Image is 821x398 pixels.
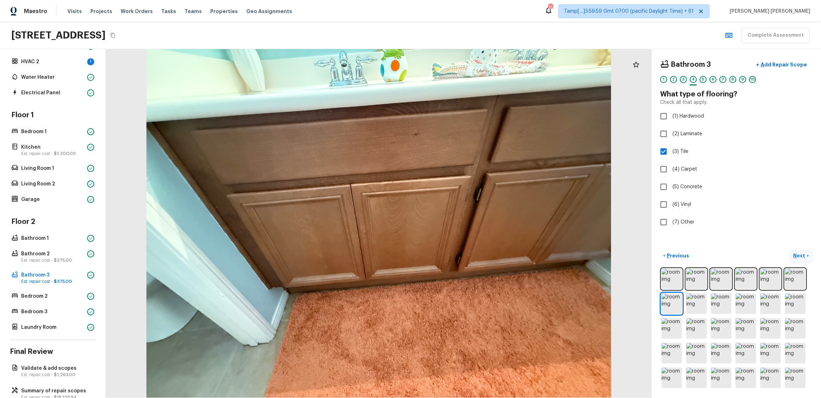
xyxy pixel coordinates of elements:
p: Est. repair cost - [21,372,91,378]
p: Validate & add scopes [21,365,91,372]
p: HVAC 2 [21,58,84,65]
span: Visits [67,8,82,15]
span: $1,200.00 [54,152,76,156]
p: Bathroom 1 [21,235,84,242]
img: room img [760,318,781,339]
img: room img [760,343,781,363]
div: 9 [739,76,746,83]
span: Maestro [24,8,47,15]
span: Teams [185,8,202,15]
img: room img [785,343,805,363]
span: $375.00 [54,258,72,262]
h4: Final Review [10,347,96,356]
button: Copy Address [108,31,117,40]
img: room img [736,368,756,388]
button: <Previous [660,250,692,262]
p: Next [793,252,807,259]
span: Work Orders [121,8,153,15]
div: 10 [749,76,756,83]
p: Kitchen [21,144,84,151]
div: 1 [660,76,667,83]
h4: Bathroom 3 [671,60,711,69]
p: Garage [21,196,84,203]
img: room img [662,343,682,363]
p: Check all that apply. [660,99,707,106]
img: room img [785,293,805,314]
p: Living Room 2 [21,180,84,188]
span: (5) Concrete [672,183,702,190]
p: Laundry Room [21,324,84,331]
span: Geo Assignments [246,8,292,15]
h4: Floor 2 [10,217,96,228]
img: room img [760,269,781,289]
span: (3) Tile [672,148,688,155]
img: room img [785,269,805,289]
p: Est. repair cost - [21,257,84,263]
img: room img [686,293,707,314]
img: room img [736,293,756,314]
span: (1) Hardwood [672,113,704,120]
img: room img [736,269,756,289]
span: (2) Laminate [672,130,702,137]
div: 1 [87,58,94,65]
img: room img [760,368,781,388]
img: room img [785,318,805,339]
p: Bathroom 2 [21,250,84,257]
img: room img [711,368,731,388]
p: Bedroom 1 [21,128,84,135]
div: 5 [700,76,707,83]
p: Est. repair cost - [21,279,84,284]
div: 7 [719,76,726,83]
p: Water Heater [21,74,84,81]
img: room img [785,368,805,388]
span: Projects [90,8,112,15]
div: 721 [548,4,553,11]
div: 3 [680,76,687,83]
span: Tasks [161,9,176,14]
img: room img [686,318,707,339]
span: [PERSON_NAME] [PERSON_NAME] [727,8,810,15]
h4: Floor 1 [10,111,96,121]
span: (4) Carpet [672,166,697,173]
img: room img [711,269,731,289]
img: room img [662,318,682,339]
p: Living Room 1 [21,165,84,172]
span: $375.00 [54,279,72,284]
img: room img [686,343,707,363]
p: Previous [665,252,689,259]
h2: [STREET_ADDRESS] [11,29,105,42]
img: room img [711,318,731,339]
img: room img [736,343,756,363]
p: Bedroom 3 [21,308,84,315]
div: 2 [670,76,677,83]
img: room img [760,293,781,314]
div: 6 [710,76,717,83]
h4: What type of flooring? [660,90,813,99]
p: Est. repair cost - [21,151,84,156]
button: +Add Repair Scope [750,58,813,72]
button: Next> [790,250,813,262]
img: room img [711,343,731,363]
img: room img [686,269,707,289]
div: 8 [729,76,736,83]
span: Tamp[…]3:59:59 Gmt 0700 (pacific Daylight Time) + 61 [564,8,694,15]
img: room img [662,269,682,289]
p: Electrical Panel [21,89,84,96]
p: Bathroom 3 [21,272,84,279]
span: Properties [210,8,238,15]
img: room img [662,368,682,388]
img: room img [736,318,756,339]
p: Summary of repair scopes [21,387,91,394]
img: room img [711,293,731,314]
div: 4 [690,76,697,83]
p: Bedroom 2 [21,293,84,300]
span: (6) Vinyl [672,201,691,208]
img: room img [686,368,707,388]
span: (7) Other [672,219,694,226]
p: Add Repair Scope [759,61,807,68]
img: room img [662,293,682,314]
span: $1,263.00 [54,373,76,377]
